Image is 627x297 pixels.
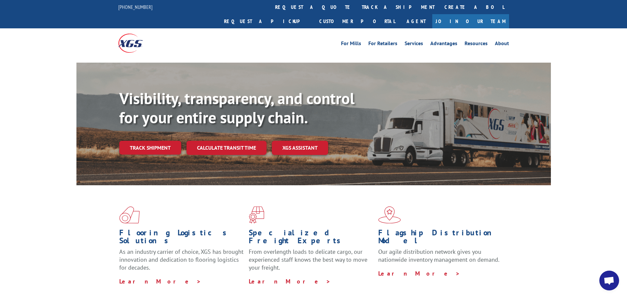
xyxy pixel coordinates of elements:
h1: Flooring Logistics Solutions [119,229,244,248]
a: Join Our Team [432,14,509,28]
img: xgs-icon-total-supply-chain-intelligence-red [119,206,140,223]
h1: Flagship Distribution Model [378,229,503,248]
a: Request a pickup [219,14,314,28]
a: For Retailers [368,41,397,48]
a: Track shipment [119,141,181,155]
a: Learn More > [378,270,460,277]
span: As an industry carrier of choice, XGS has brought innovation and dedication to flooring logistics... [119,248,243,271]
a: Learn More > [249,278,331,285]
a: Services [405,41,423,48]
h1: Specialized Freight Experts [249,229,373,248]
a: For Mills [341,41,361,48]
p: From overlength loads to delicate cargo, our experienced staff knows the best way to move your fr... [249,248,373,277]
a: Learn More > [119,278,201,285]
b: Visibility, transparency, and control for your entire supply chain. [119,88,355,128]
div: Open chat [599,271,619,290]
a: Calculate transit time [186,141,267,155]
a: Advantages [430,41,457,48]
a: About [495,41,509,48]
a: [PHONE_NUMBER] [118,4,153,10]
img: xgs-icon-flagship-distribution-model-red [378,206,401,223]
span: Our agile distribution network gives you nationwide inventory management on demand. [378,248,499,263]
img: xgs-icon-focused-on-flooring-red [249,206,264,223]
a: Customer Portal [314,14,400,28]
a: XGS ASSISTANT [272,141,328,155]
a: Agent [400,14,432,28]
a: Resources [465,41,488,48]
